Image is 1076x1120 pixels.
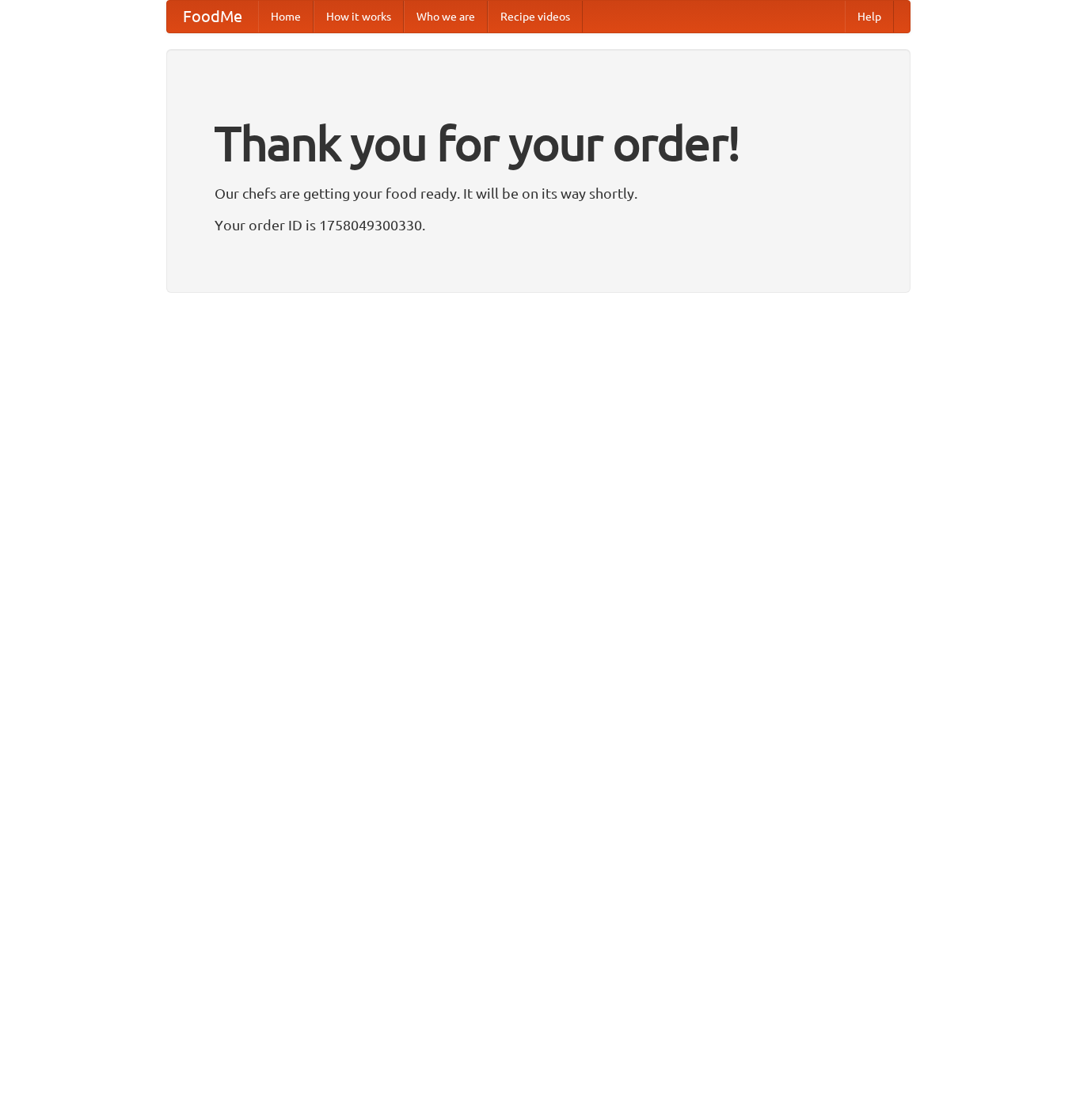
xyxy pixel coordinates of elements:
a: Home [258,1,314,32]
h1: Thank you for your order! [215,105,862,181]
p: Your order ID is 1758049300330. [215,213,862,237]
p: Our chefs are getting your food ready. It will be on its way shortly. [215,181,862,205]
a: How it works [314,1,404,32]
a: Who we are [404,1,488,32]
a: FoodMe [167,1,258,32]
a: Help [845,1,894,32]
a: Recipe videos [488,1,583,32]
